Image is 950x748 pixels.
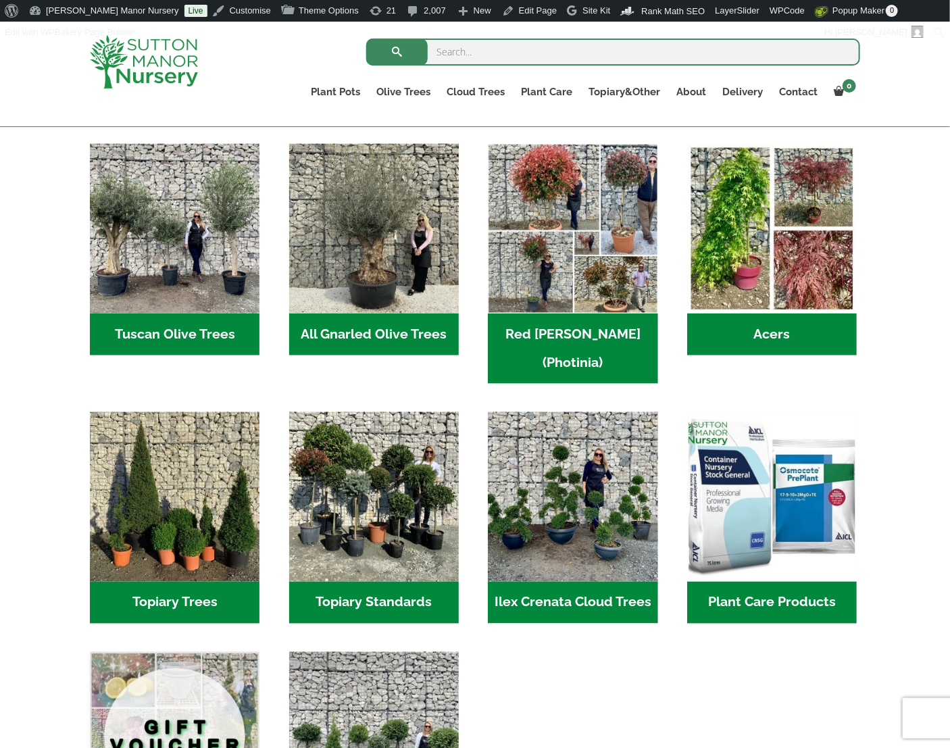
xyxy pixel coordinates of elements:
[289,412,459,624] a: Visit product category Topiary Standards
[439,82,513,101] a: Cloud Trees
[90,35,198,89] img: logo
[582,5,610,16] span: Site Kit
[488,144,657,384] a: Visit product category Red Robin (Photinia)
[289,582,459,624] h2: Topiary Standards
[90,314,259,355] h2: Tuscan Olive Trees
[368,82,439,101] a: Olive Trees
[90,582,259,624] h2: Topiary Trees
[687,144,857,314] img: Home - Untitled Project 4
[714,82,771,101] a: Delivery
[289,144,459,314] img: Home - 5833C5B7 31D0 4C3A 8E42 DB494A1738DB
[303,82,368,101] a: Plant Pots
[488,582,657,624] h2: Ilex Crenata Cloud Trees
[580,82,668,101] a: Topiary&Other
[886,5,898,17] span: 0
[289,412,459,582] img: Home - IMG 5223
[687,314,857,355] h2: Acers
[687,582,857,624] h2: Plant Care Products
[687,412,857,624] a: Visit product category Plant Care Products
[488,412,657,624] a: Visit product category Ilex Crenata Cloud Trees
[835,27,907,37] span: [PERSON_NAME]
[289,314,459,355] h2: All Gnarled Olive Trees
[488,412,657,582] img: Home - 9CE163CB 973F 4905 8AD5 A9A890F87D43
[90,412,259,624] a: Visit product category Topiary Trees
[366,39,860,66] input: Search...
[826,82,860,101] a: 0
[90,412,259,582] img: Home - C8EC7518 C483 4BAA AA61 3CAAB1A4C7C4 1 201 a
[843,79,856,93] span: 0
[771,82,826,101] a: Contact
[184,5,207,17] a: Live
[820,22,929,43] a: Hi,
[488,144,657,314] img: Home - F5A23A45 75B5 4929 8FB2 454246946332
[687,144,857,355] a: Visit product category Acers
[687,412,857,582] img: Home - food and soil
[513,82,580,101] a: Plant Care
[90,144,259,355] a: Visit product category Tuscan Olive Trees
[668,82,714,101] a: About
[641,6,705,16] span: Rank Math SEO
[488,314,657,384] h2: Red [PERSON_NAME] (Photinia)
[289,144,459,355] a: Visit product category All Gnarled Olive Trees
[90,144,259,314] img: Home - 7716AD77 15EA 4607 B135 B37375859F10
